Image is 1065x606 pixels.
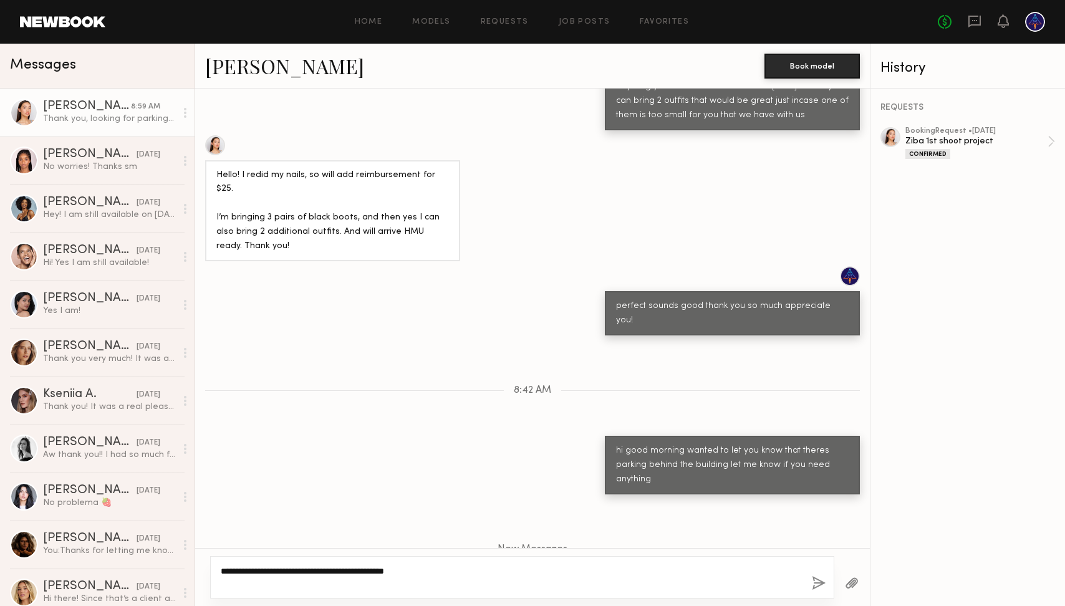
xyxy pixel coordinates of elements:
[43,257,176,269] div: Hi! Yes I am still available!
[43,436,137,449] div: [PERSON_NAME]
[137,293,160,305] div: [DATE]
[43,305,176,317] div: Yes I am!
[43,401,176,413] div: Thank you! It was a real pleasure working with amazing team, so professional and welcoming. I tru...
[764,54,860,79] button: Book model
[43,161,176,173] div: No worries! Thanks sm
[616,444,849,487] div: hi good morning wanted to let you know that theres parking behind the building let me know if you...
[355,18,383,26] a: Home
[137,341,160,353] div: [DATE]
[10,58,76,72] span: Messages
[137,581,160,593] div: [DATE]
[216,168,449,254] div: Hello! I redid my nails, so will add reimbursement for $25. I’m bringing 3 pairs of black boots, ...
[514,385,551,396] span: 8:42 AM
[205,52,364,79] a: [PERSON_NAME]
[43,580,137,593] div: [PERSON_NAME]
[43,196,137,209] div: [PERSON_NAME]
[905,127,1048,135] div: booking Request • [DATE]
[137,533,160,545] div: [DATE]
[43,388,137,401] div: Kseniia A.
[481,18,529,26] a: Requests
[43,497,176,509] div: No problema 🍓
[43,484,137,497] div: [PERSON_NAME]
[616,299,849,328] div: perfect sounds good thank you so much appreciate you!
[137,149,160,161] div: [DATE]
[905,149,950,159] div: Confirmed
[137,437,160,449] div: [DATE]
[764,60,860,70] a: Book model
[137,197,160,209] div: [DATE]
[880,103,1055,112] div: REQUESTS
[559,18,610,26] a: Job Posts
[43,100,131,113] div: [PERSON_NAME]
[905,135,1048,147] div: Ziba 1st shoot project
[412,18,450,26] a: Models
[137,245,160,257] div: [DATE]
[43,545,176,557] div: You: Thanks for letting me know [PERSON_NAME] - that would be over budget for us but will keep it...
[43,148,137,161] div: [PERSON_NAME]
[43,244,137,257] div: [PERSON_NAME]
[137,389,160,401] div: [DATE]
[498,544,567,555] span: New Messages
[616,65,849,123] div: Hi just wanted to check in and make sure if there was anything you needed from us before [DATE]?A...
[905,127,1055,159] a: bookingRequest •[DATE]Ziba 1st shoot projectConfirmed
[880,61,1055,75] div: History
[43,209,176,221] div: Hey! I am still available on [DATE] Best, Alyssa
[43,449,176,461] div: Aw thank you!! I had so much fun!
[640,18,689,26] a: Favorites
[131,101,160,113] div: 8:59 AM
[43,113,176,125] div: Thank you, looking for parking now! Off of Union?
[43,353,176,365] div: Thank you very much! It was an absolute pleasure to work with you, you guys are amazing! Hope to ...
[137,485,160,497] div: [DATE]
[43,292,137,305] div: [PERSON_NAME]
[43,340,137,353] div: [PERSON_NAME]
[43,593,176,605] div: Hi there! Since that’s a client account link I can’t open it! I believe you can request an option...
[43,532,137,545] div: [PERSON_NAME]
